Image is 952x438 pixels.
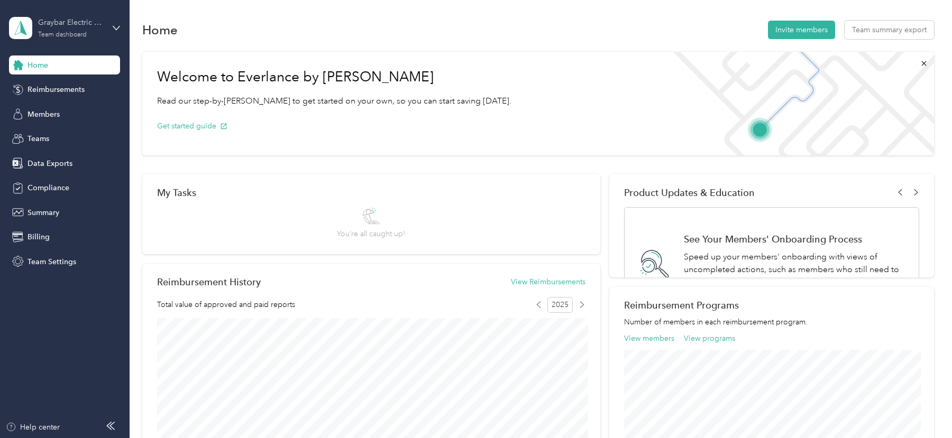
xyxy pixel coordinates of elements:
[624,187,755,198] span: Product Updates & Education
[547,297,573,313] span: 2025
[624,316,919,328] p: Number of members in each reimbursement program.
[6,422,60,433] button: Help center
[28,182,69,193] span: Compliance
[624,333,674,344] button: View members
[511,276,585,287] button: View Reimbursements
[157,299,295,310] span: Total value of approved and paid reports
[893,379,952,438] iframe: Everlance-gr Chat Button Frame
[28,158,72,169] span: Data Exports
[337,228,405,239] span: You’re all caught up!
[28,60,48,71] span: Home
[684,333,735,344] button: View programs
[28,84,85,95] span: Reimbursements
[157,187,585,198] div: My Tasks
[157,95,511,108] p: Read our step-by-[PERSON_NAME] to get started on your own, so you can start saving [DATE].
[38,32,87,38] div: Team dashboard
[684,250,907,290] p: Speed up your members' onboarding with views of uncompleted actions, such as members who still ne...
[28,231,50,243] span: Billing
[28,256,76,267] span: Team Settings
[38,17,104,28] div: Graybar Electric Company, Inc
[768,21,835,39] button: Invite members
[142,24,178,35] h1: Home
[157,69,511,86] h1: Welcome to Everlance by [PERSON_NAME]
[28,133,49,144] span: Teams
[28,109,60,120] span: Members
[624,300,919,311] h2: Reimbursement Programs
[157,276,261,287] h2: Reimbursement History
[662,52,933,155] img: Welcome to everlance
[684,234,907,245] h1: See Your Members' Onboarding Process
[845,21,934,39] button: Team summary export
[157,120,227,132] button: Get started guide
[28,207,59,218] span: Summary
